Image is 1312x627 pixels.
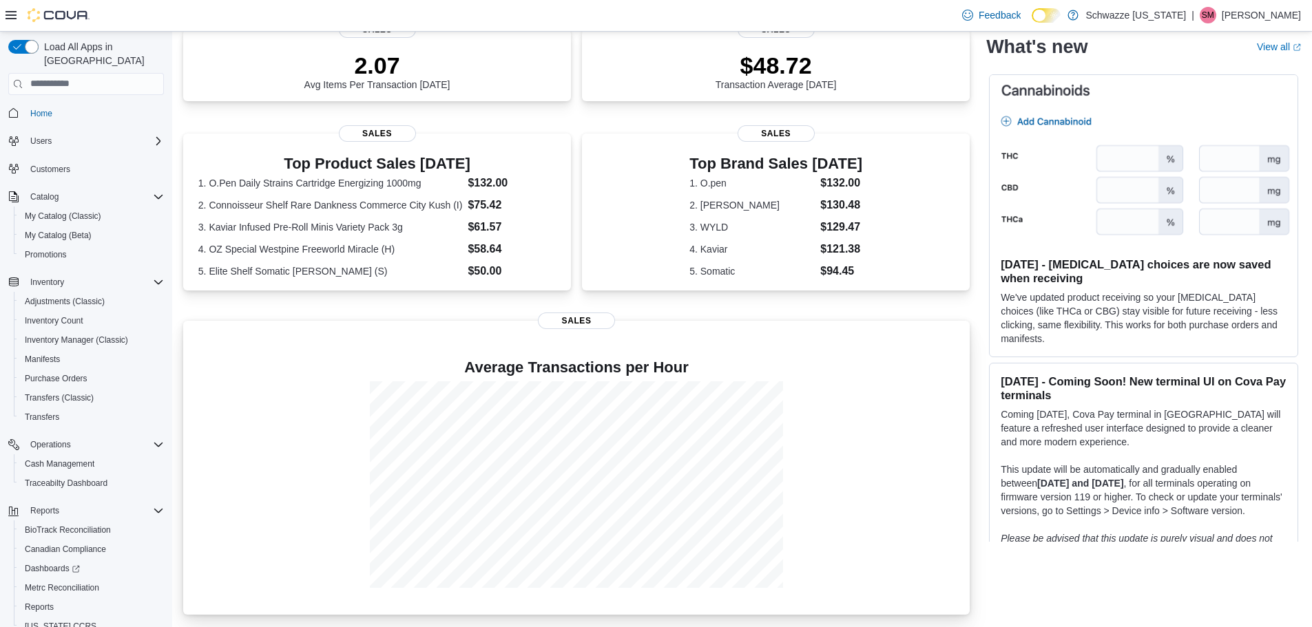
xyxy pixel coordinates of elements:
[3,159,169,179] button: Customers
[1001,407,1287,449] p: Coming [DATE], Cova Pay terminal in [GEOGRAPHIC_DATA] will feature a refreshed user interface des...
[1222,7,1301,23] p: [PERSON_NAME]
[25,373,87,384] span: Purchase Orders
[979,8,1021,22] span: Feedback
[19,246,164,263] span: Promotions
[1202,7,1214,23] span: SM
[14,330,169,350] button: Inventory Manager (Classic)
[3,131,169,151] button: Users
[820,175,862,191] dd: $132.00
[1191,7,1194,23] p: |
[19,208,107,224] a: My Catalog (Classic)
[30,439,71,450] span: Operations
[19,332,134,348] a: Inventory Manager (Classic)
[25,274,70,290] button: Inventory
[25,160,164,178] span: Customers
[25,436,76,453] button: Operations
[25,524,111,535] span: BioTrack Reconciliation
[25,582,99,593] span: Metrc Reconciliation
[25,354,60,365] span: Manifests
[30,164,70,175] span: Customers
[820,219,862,235] dd: $129.47
[1200,7,1216,23] div: Sarah McDole
[14,454,169,474] button: Cash Management
[25,392,94,403] span: Transfers (Classic)
[14,206,169,226] button: My Catalog (Classic)
[1037,478,1123,489] strong: [DATE] and [DATE]
[3,103,169,123] button: Home
[1001,533,1273,557] em: Please be advised that this update is purely visual and does not impact payment functionality.
[25,230,92,241] span: My Catalog (Beta)
[25,133,164,149] span: Users
[30,191,59,202] span: Catalog
[820,197,862,213] dd: $130.48
[25,544,106,555] span: Canadian Compliance
[25,502,164,519] span: Reports
[39,40,164,67] span: Load All Apps in [GEOGRAPHIC_DATA]
[3,435,169,454] button: Operations
[1001,463,1287,518] p: This update will be automatically and gradually enabled between , for all terminals operating on ...
[1257,41,1301,52] a: View allExternal link
[14,407,169,427] button: Transfers
[468,175,556,191] dd: $132.00
[689,264,815,278] dt: 5. Somatic
[198,198,463,212] dt: 2. Connoisseur Shelf Rare Dankness Commerce City Kush (I)
[738,125,815,142] span: Sales
[468,263,556,279] dd: $50.00
[19,332,164,348] span: Inventory Manager (Classic)
[716,52,837,79] p: $48.72
[25,189,164,205] span: Catalog
[689,176,815,190] dt: 1. O.pen
[25,315,83,326] span: Inventory Count
[716,52,837,90] div: Transaction Average [DATE]
[19,580,105,596] a: Metrc Reconciliation
[25,211,101,222] span: My Catalog (Classic)
[25,249,67,260] span: Promotions
[25,189,64,205] button: Catalog
[468,241,556,257] dd: $58.64
[3,273,169,292] button: Inventory
[14,578,169,597] button: Metrc Reconciliation
[198,156,556,172] h3: Top Product Sales [DATE]
[30,108,52,119] span: Home
[19,390,164,406] span: Transfers (Classic)
[25,133,57,149] button: Users
[25,602,54,613] span: Reports
[198,264,463,278] dt: 5. Elite Shelf Somatic [PERSON_NAME] (S)
[19,246,72,263] a: Promotions
[19,312,89,329] a: Inventory Count
[14,311,169,330] button: Inventory Count
[1001,374,1287,402] h3: [DATE] - Coming Soon! New terminal UI on Cova Pay terminals
[19,456,164,472] span: Cash Management
[14,388,169,407] button: Transfers (Classic)
[19,370,93,387] a: Purchase Orders
[30,136,52,147] span: Users
[468,219,556,235] dd: $61.57
[19,312,164,329] span: Inventory Count
[538,312,615,329] span: Sales
[1001,257,1287,285] h3: [DATE] - [MEDICAL_DATA] choices are now saved when receiving
[820,263,862,279] dd: $94.45
[304,52,450,90] div: Avg Items Per Transaction [DATE]
[14,245,169,264] button: Promotions
[957,1,1026,29] a: Feedback
[25,412,59,423] span: Transfers
[14,597,169,617] button: Reports
[25,161,76,178] a: Customers
[14,226,169,245] button: My Catalog (Beta)
[689,242,815,256] dt: 4. Kaviar
[19,227,164,244] span: My Catalog (Beta)
[25,436,164,453] span: Operations
[19,409,65,425] a: Transfers
[468,197,556,213] dd: $75.42
[19,227,97,244] a: My Catalog (Beta)
[19,541,164,557] span: Canadian Compliance
[14,292,169,311] button: Adjustments (Classic)
[198,220,463,234] dt: 3. Kaviar Infused Pre-Roll Minis Variety Pack 3g
[25,563,80,574] span: Dashboards
[14,350,169,369] button: Manifests
[25,502,65,519] button: Reports
[19,208,164,224] span: My Catalog (Classic)
[19,522,164,538] span: BioTrack Reconciliation
[14,540,169,559] button: Canadian Compliance
[19,351,164,368] span: Manifests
